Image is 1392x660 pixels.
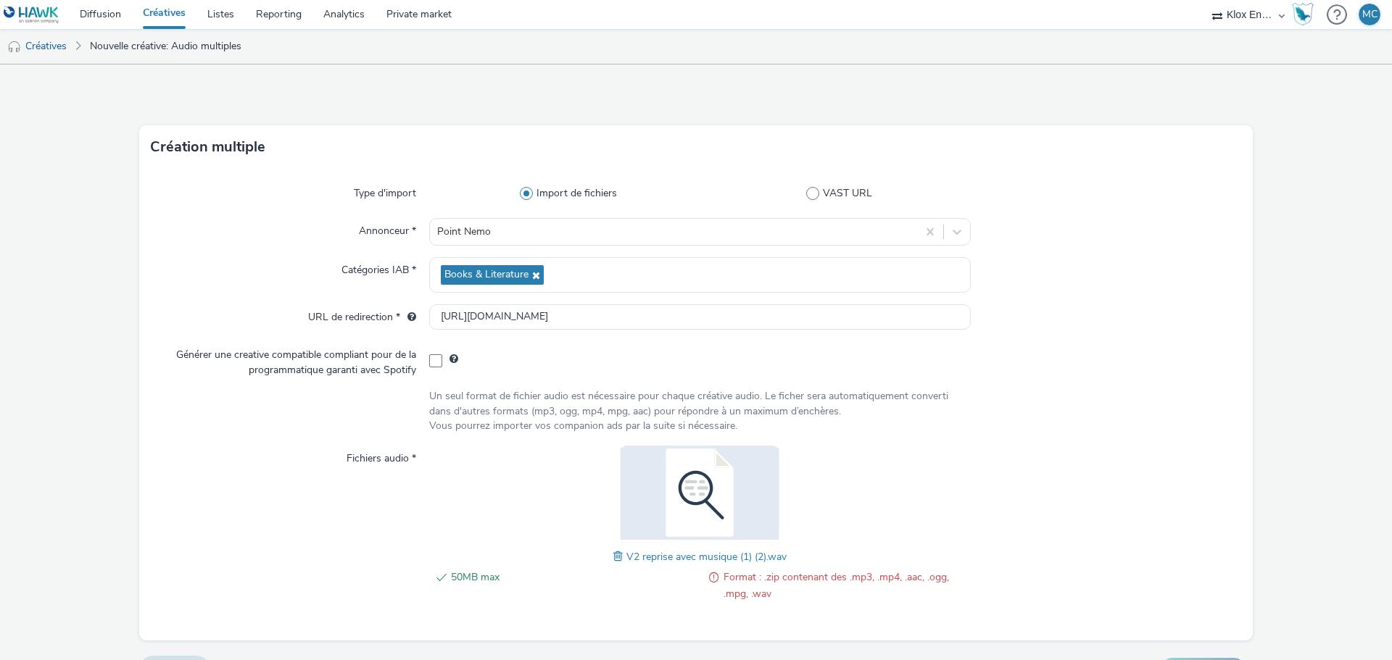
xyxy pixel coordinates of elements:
span: Import de fichiers [536,186,617,201]
a: Hawk Academy [1292,3,1319,26]
label: Annonceur * [353,218,422,238]
label: Générer une creative compatible compliant pour de la programmatique garanti avec Spotify [151,342,422,377]
span: Format : .zip contenant des .mp3, .mp4, .aac, .ogg, .mpg, .wav [724,569,971,602]
label: URL de redirection * [302,304,422,325]
label: Type d'import [348,180,422,201]
h3: Création multiple [150,136,265,158]
img: audio [7,40,22,54]
div: Choisissez 'PG Spotify' pour optimiser les offres pour Spotify. Seuls les formats .mp3 et .ogg so... [449,352,458,367]
div: L'URL de redirection sera utilisée comme URL de validation avec certains SSP et ce sera l'URL de ... [400,310,416,325]
img: V2 reprise avec musique (1) (2).wav [605,446,794,540]
img: Hawk Academy [1292,3,1314,26]
input: url... [429,304,971,330]
label: Fichiers audio * [341,446,422,466]
div: Un seul format de fichier audio est nécessaire pour chaque créative audio. Le ficher sera automat... [429,389,971,433]
span: 50MB max [451,569,698,602]
span: V2 reprise avec musique (1) (2).wav [626,550,787,564]
span: VAST URL [823,186,872,201]
a: Nouvelle créative: Audio multiples [83,29,249,64]
label: Catégories IAB * [336,257,422,277]
span: Books & Literature [444,269,529,281]
img: undefined Logo [4,6,59,24]
div: MC [1362,4,1377,25]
